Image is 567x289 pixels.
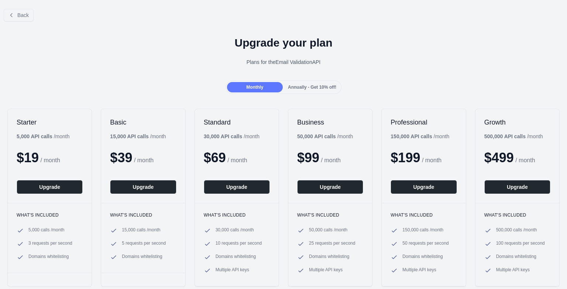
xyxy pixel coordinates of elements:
[204,180,270,194] button: Upgrade
[297,150,319,165] span: $ 99
[484,150,514,165] span: $ 499
[391,150,420,165] span: $ 199
[484,180,550,194] button: Upgrade
[391,180,457,194] button: Upgrade
[204,150,226,165] span: $ 69
[321,157,341,163] span: / month
[297,180,363,194] button: Upgrade
[227,157,247,163] span: / month
[422,157,441,163] span: / month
